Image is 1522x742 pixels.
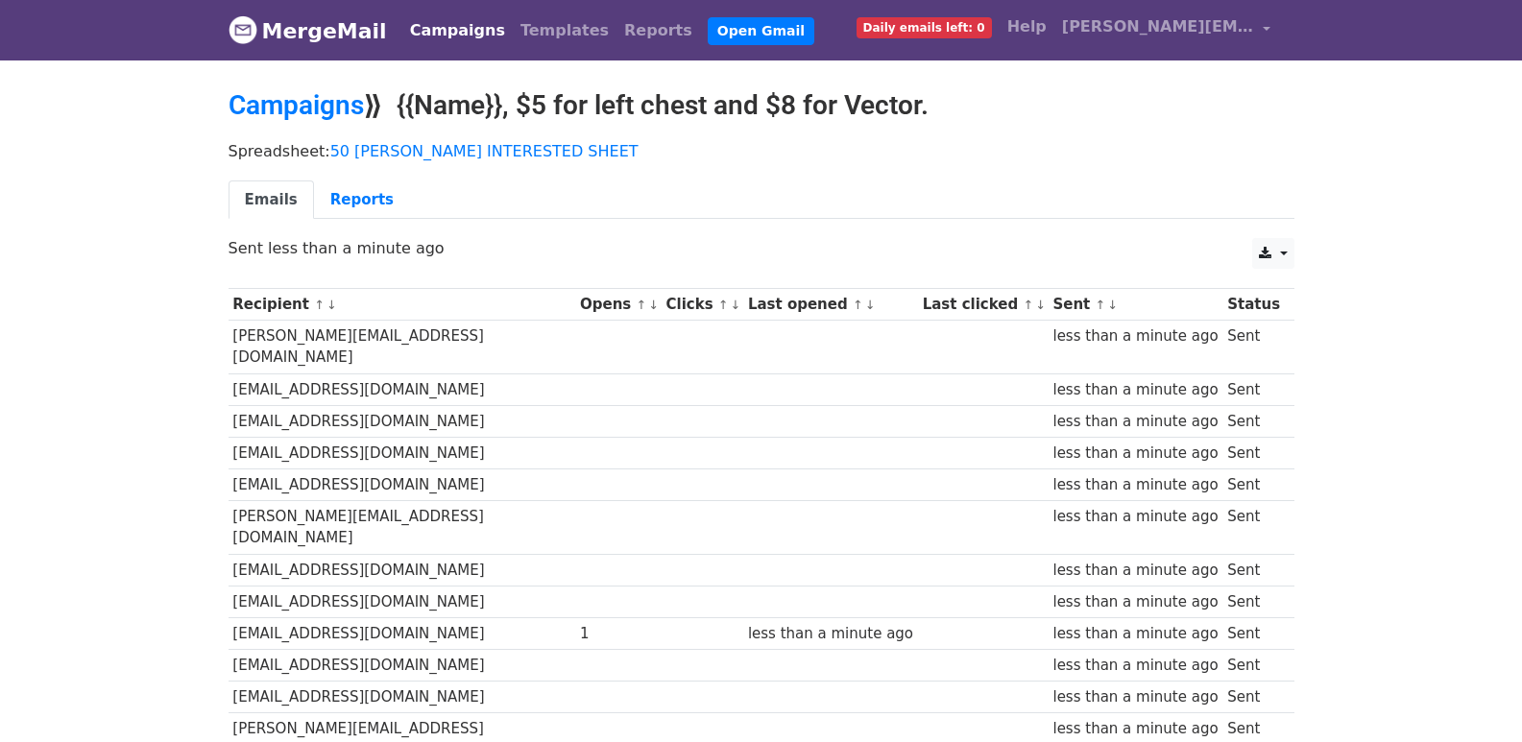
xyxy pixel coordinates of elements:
[229,141,1294,161] p: Spreadsheet:
[1054,8,1279,53] a: [PERSON_NAME][EMAIL_ADDRESS][DOMAIN_NAME]
[1222,469,1284,501] td: Sent
[1052,379,1218,401] div: less than a minute ago
[1052,474,1218,496] div: less than a minute ago
[229,617,576,649] td: [EMAIL_ADDRESS][DOMAIN_NAME]
[229,650,576,682] td: [EMAIL_ADDRESS][DOMAIN_NAME]
[575,289,662,321] th: Opens
[229,321,576,374] td: [PERSON_NAME][EMAIL_ADDRESS][DOMAIN_NAME]
[314,298,325,312] a: ↑
[918,289,1049,321] th: Last clicked
[1222,554,1284,586] td: Sent
[1222,437,1284,468] td: Sent
[662,289,743,321] th: Clicks
[1096,298,1106,312] a: ↑
[1062,15,1254,38] span: [PERSON_NAME][EMAIL_ADDRESS][DOMAIN_NAME]
[1222,501,1284,555] td: Sent
[229,682,576,713] td: [EMAIL_ADDRESS][DOMAIN_NAME]
[330,142,639,160] a: 50 [PERSON_NAME] INTERESTED SHEET
[857,17,992,38] span: Daily emails left: 0
[865,298,876,312] a: ↓
[229,586,576,617] td: [EMAIL_ADDRESS][DOMAIN_NAME]
[1000,8,1054,46] a: Help
[229,238,1294,258] p: Sent less than a minute ago
[748,623,913,645] div: less than a minute ago
[1052,411,1218,433] div: less than a minute ago
[1052,560,1218,582] div: less than a minute ago
[718,298,729,312] a: ↑
[1107,298,1118,312] a: ↓
[1222,405,1284,437] td: Sent
[229,554,576,586] td: [EMAIL_ADDRESS][DOMAIN_NAME]
[1222,321,1284,374] td: Sent
[1222,289,1284,321] th: Status
[1052,686,1218,708] div: less than a minute ago
[229,437,576,468] td: [EMAIL_ADDRESS][DOMAIN_NAME]
[229,11,387,51] a: MergeMail
[648,298,659,312] a: ↓
[849,8,1000,46] a: Daily emails left: 0
[1222,373,1284,405] td: Sent
[513,12,616,50] a: Templates
[731,298,741,312] a: ↓
[1222,650,1284,682] td: Sent
[229,180,314,220] a: Emails
[853,298,863,312] a: ↑
[708,17,814,45] a: Open Gmail
[1052,655,1218,677] div: less than a minute ago
[229,89,1294,122] h2: ⟫ {{Name}}, $5 for left chest and $8 for Vector.
[743,289,918,321] th: Last opened
[636,298,646,312] a: ↑
[1222,586,1284,617] td: Sent
[229,469,576,501] td: [EMAIL_ADDRESS][DOMAIN_NAME]
[229,405,576,437] td: [EMAIL_ADDRESS][DOMAIN_NAME]
[229,15,257,44] img: MergeMail logo
[1052,325,1218,347] div: less than a minute ago
[229,373,576,405] td: [EMAIL_ADDRESS][DOMAIN_NAME]
[1049,289,1223,321] th: Sent
[1222,682,1284,713] td: Sent
[326,298,337,312] a: ↓
[616,12,700,50] a: Reports
[1052,718,1218,740] div: less than a minute ago
[402,12,513,50] a: Campaigns
[1052,623,1218,645] div: less than a minute ago
[229,289,576,321] th: Recipient
[1052,506,1218,528] div: less than a minute ago
[229,501,576,555] td: [PERSON_NAME][EMAIL_ADDRESS][DOMAIN_NAME]
[1052,591,1218,613] div: less than a minute ago
[229,89,364,121] a: Campaigns
[1023,298,1033,312] a: ↑
[1052,443,1218,465] div: less than a minute ago
[1222,617,1284,649] td: Sent
[314,180,410,220] a: Reports
[580,623,657,645] div: 1
[1035,298,1046,312] a: ↓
